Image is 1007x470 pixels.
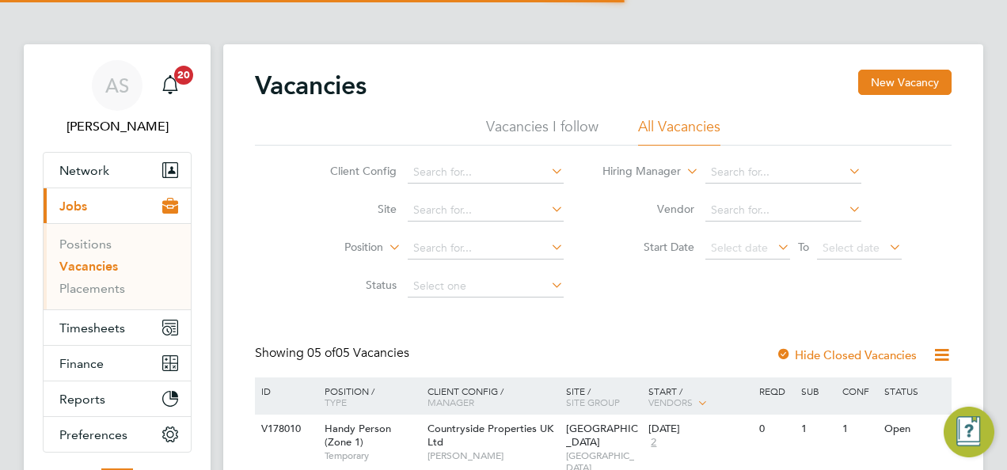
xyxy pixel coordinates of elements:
[43,117,192,136] span: Andrew Stevensen
[255,345,412,362] div: Showing
[838,415,880,444] div: 1
[44,417,191,452] button: Preferences
[427,396,474,408] span: Manager
[59,392,105,407] span: Reports
[59,427,127,442] span: Preferences
[880,415,949,444] div: Open
[59,356,104,371] span: Finance
[823,241,880,255] span: Select date
[776,347,917,362] label: Hide Closed Vacancies
[427,422,553,449] span: Countryside Properties UK Ltd
[705,199,861,222] input: Search for...
[566,396,620,408] span: Site Group
[325,449,420,462] span: Temporary
[307,345,336,361] span: 05 of
[257,415,313,444] div: V178010
[711,241,768,255] span: Select date
[44,346,191,381] button: Finance
[154,60,186,111] a: 20
[307,345,409,361] span: 05 Vacancies
[59,163,109,178] span: Network
[648,396,693,408] span: Vendors
[590,164,681,180] label: Hiring Manager
[306,278,397,292] label: Status
[59,320,125,335] span: Timesheets
[306,164,397,178] label: Client Config
[174,66,193,85] span: 20
[648,423,751,436] div: [DATE]
[313,377,424,415] div: Position /
[644,377,755,417] div: Start /
[43,60,192,136] a: AS[PERSON_NAME]
[408,161,564,184] input: Search for...
[793,237,814,257] span: To
[59,259,118,274] a: Vacancies
[797,377,838,404] div: Sub
[880,377,949,404] div: Status
[408,199,564,222] input: Search for...
[292,240,383,256] label: Position
[105,75,129,96] span: AS
[44,153,191,188] button: Network
[59,199,87,214] span: Jobs
[486,117,598,146] li: Vacancies I follow
[408,275,564,298] input: Select one
[44,223,191,309] div: Jobs
[306,202,397,216] label: Site
[44,381,191,416] button: Reports
[944,407,994,457] button: Engage Resource Center
[325,422,391,449] span: Handy Person (Zone 1)
[59,281,125,296] a: Placements
[603,240,694,254] label: Start Date
[638,117,720,146] li: All Vacancies
[44,310,191,345] button: Timesheets
[705,161,861,184] input: Search for...
[427,449,558,462] span: [PERSON_NAME]
[858,70,952,95] button: New Vacancy
[566,422,638,449] span: [GEOGRAPHIC_DATA]
[603,202,694,216] label: Vendor
[562,377,645,415] div: Site /
[648,436,659,449] span: 2
[424,377,562,415] div: Client Config /
[44,188,191,223] button: Jobs
[755,377,796,404] div: Reqd
[755,415,796,444] div: 0
[325,396,347,408] span: Type
[257,377,313,404] div: ID
[255,70,367,101] h2: Vacancies
[797,415,838,444] div: 1
[408,237,564,260] input: Search for...
[838,377,880,404] div: Conf
[59,237,112,252] a: Positions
